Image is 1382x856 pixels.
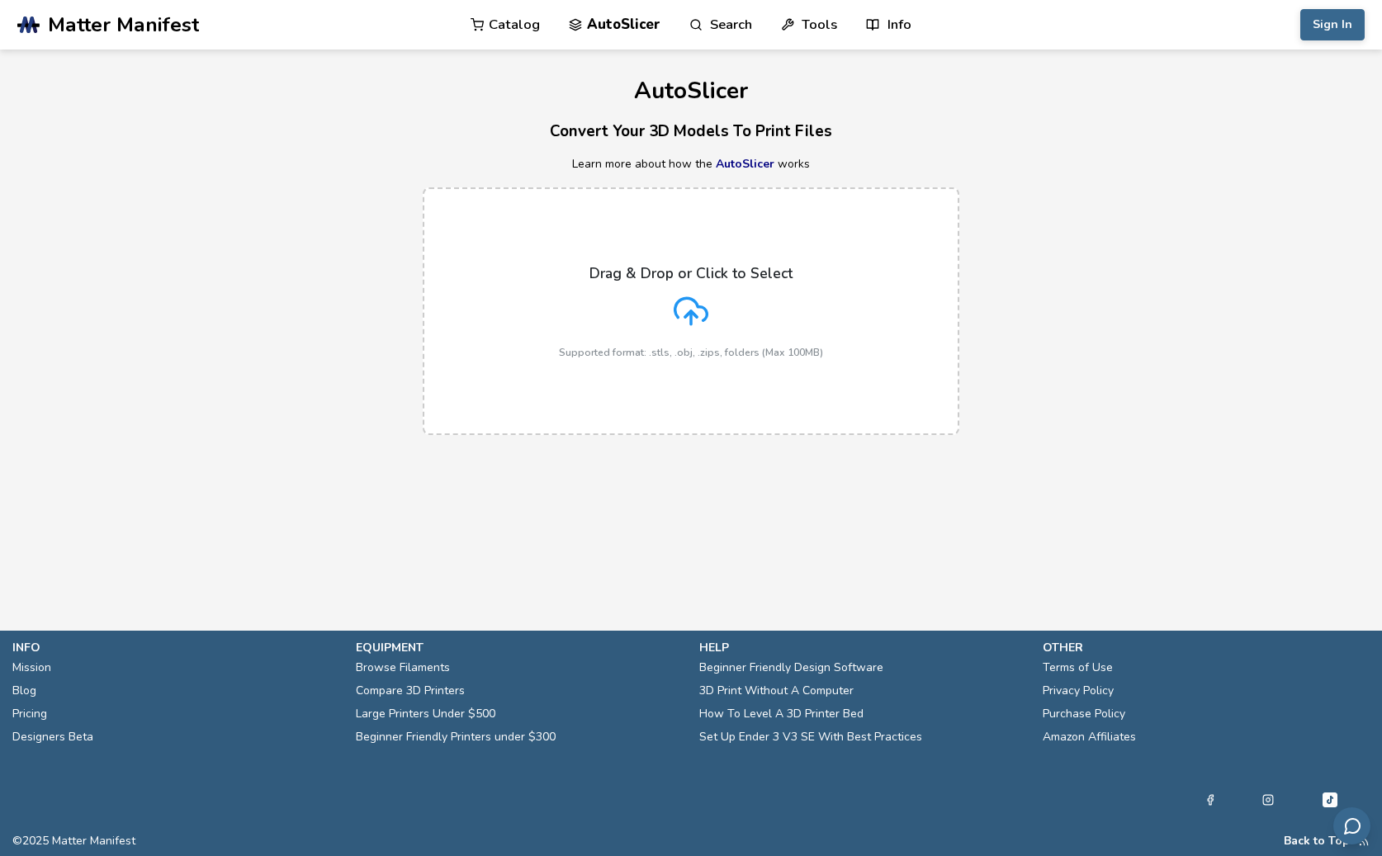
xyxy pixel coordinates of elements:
[12,639,339,656] p: info
[589,265,793,281] p: Drag & Drop or Click to Select
[699,656,883,679] a: Beginner Friendly Design Software
[699,679,854,702] a: 3D Print Without A Computer
[1320,790,1340,810] a: Tiktok
[12,835,135,848] span: © 2025 Matter Manifest
[699,639,1026,656] p: help
[356,639,683,656] p: equipment
[559,347,823,358] p: Supported format: .stls, .obj, .zips, folders (Max 100MB)
[12,702,47,726] a: Pricing
[1043,656,1113,679] a: Terms of Use
[699,702,864,726] a: How To Level A 3D Printer Bed
[1300,9,1365,40] button: Sign In
[48,13,199,36] span: Matter Manifest
[12,726,93,749] a: Designers Beta
[1358,835,1370,848] a: RSS Feed
[1205,790,1216,810] a: Facebook
[1043,702,1125,726] a: Purchase Policy
[356,679,465,702] a: Compare 3D Printers
[356,656,450,679] a: Browse Filaments
[12,656,51,679] a: Mission
[1043,679,1114,702] a: Privacy Policy
[699,726,922,749] a: Set Up Ender 3 V3 SE With Best Practices
[1284,835,1350,848] button: Back to Top
[1043,639,1370,656] p: other
[12,679,36,702] a: Blog
[716,156,774,172] a: AutoSlicer
[1262,790,1274,810] a: Instagram
[1043,726,1136,749] a: Amazon Affiliates
[356,702,495,726] a: Large Printers Under $500
[1333,807,1370,844] button: Send feedback via email
[356,726,556,749] a: Beginner Friendly Printers under $300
